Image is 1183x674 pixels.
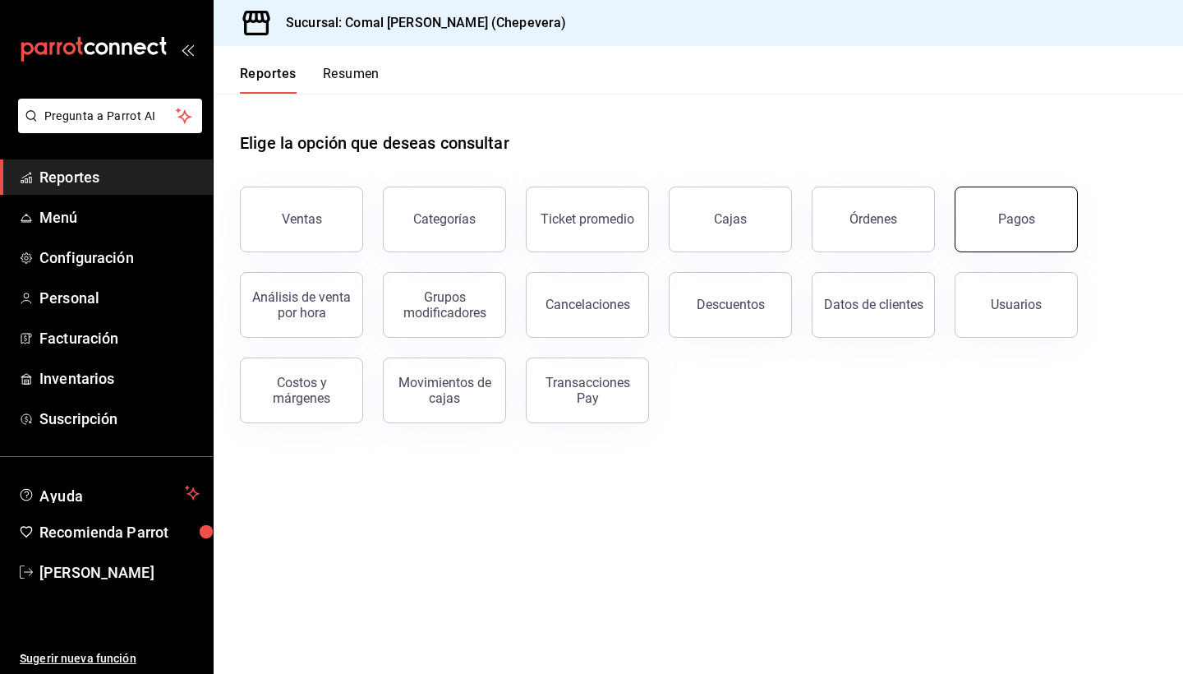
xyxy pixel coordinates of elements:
[39,367,200,390] span: Inventarios
[251,375,352,406] div: Costos y márgenes
[273,13,566,33] h3: Sucursal: Comal [PERSON_NAME] (Chepevera)
[812,272,935,338] button: Datos de clientes
[669,272,792,338] button: Descuentos
[282,211,322,227] div: Ventas
[18,99,202,133] button: Pregunta a Parrot AI
[240,358,363,423] button: Costos y márgenes
[991,297,1042,312] div: Usuarios
[541,211,634,227] div: Ticket promedio
[39,206,200,229] span: Menú
[20,650,200,667] span: Sugerir nueva función
[383,187,506,252] button: Categorías
[714,210,748,229] div: Cajas
[812,187,935,252] button: Órdenes
[240,272,363,338] button: Análisis de venta por hora
[526,187,649,252] button: Ticket promedio
[413,211,476,227] div: Categorías
[251,289,352,321] div: Análisis de venta por hora
[955,187,1078,252] button: Pagos
[526,358,649,423] button: Transacciones Pay
[824,297,923,312] div: Datos de clientes
[394,289,495,321] div: Grupos modificadores
[669,187,792,252] a: Cajas
[39,483,178,503] span: Ayuda
[323,66,380,94] button: Resumen
[39,408,200,430] span: Suscripción
[39,287,200,309] span: Personal
[44,108,177,125] span: Pregunta a Parrot AI
[697,297,765,312] div: Descuentos
[955,272,1078,338] button: Usuarios
[181,43,194,56] button: open_drawer_menu
[240,66,380,94] div: navigation tabs
[240,187,363,252] button: Ventas
[849,211,897,227] div: Órdenes
[39,166,200,188] span: Reportes
[998,211,1035,227] div: Pagos
[536,375,638,406] div: Transacciones Pay
[39,247,200,269] span: Configuración
[545,297,630,312] div: Cancelaciones
[240,66,297,94] button: Reportes
[39,561,200,584] span: [PERSON_NAME]
[12,119,202,136] a: Pregunta a Parrot AI
[39,521,200,543] span: Recomienda Parrot
[383,272,506,338] button: Grupos modificadores
[240,131,509,155] h1: Elige la opción que deseas consultar
[526,272,649,338] button: Cancelaciones
[394,375,495,406] div: Movimientos de cajas
[383,358,506,423] button: Movimientos de cajas
[39,327,200,349] span: Facturación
